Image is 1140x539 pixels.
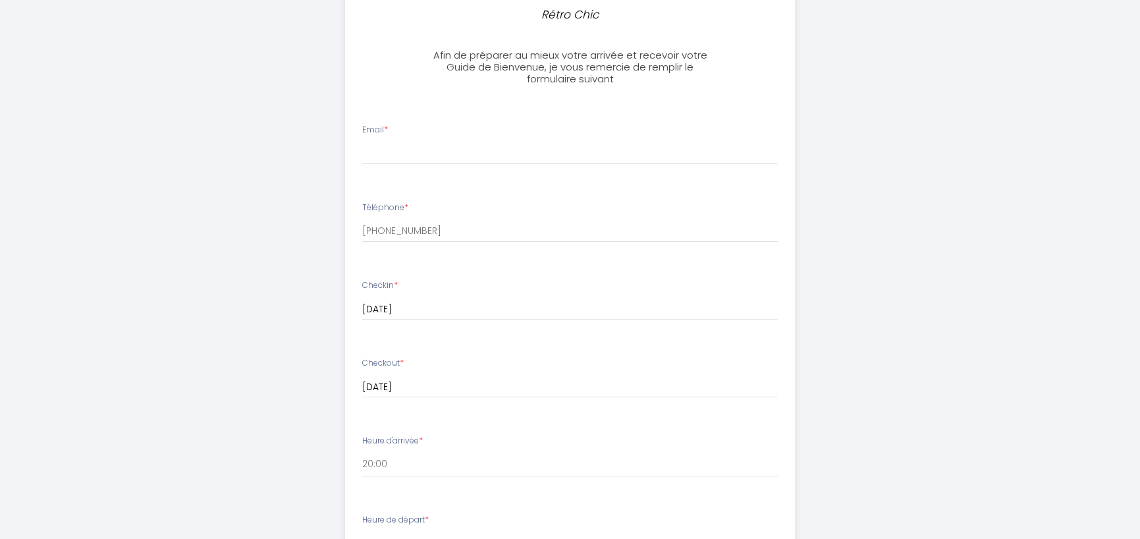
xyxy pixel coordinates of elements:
label: Checkout [362,357,404,370]
h3: Afin de préparer au mieux votre arrivée et recevoir votre Guide de Bienvenue, je vous remercie de... [423,49,717,85]
p: Rétro Chic [429,6,711,24]
label: Heure de départ [362,514,429,526]
label: Email [362,124,388,136]
label: Heure d'arrivée [362,435,423,447]
label: Téléphone [362,202,408,214]
label: Checkin [362,279,398,292]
